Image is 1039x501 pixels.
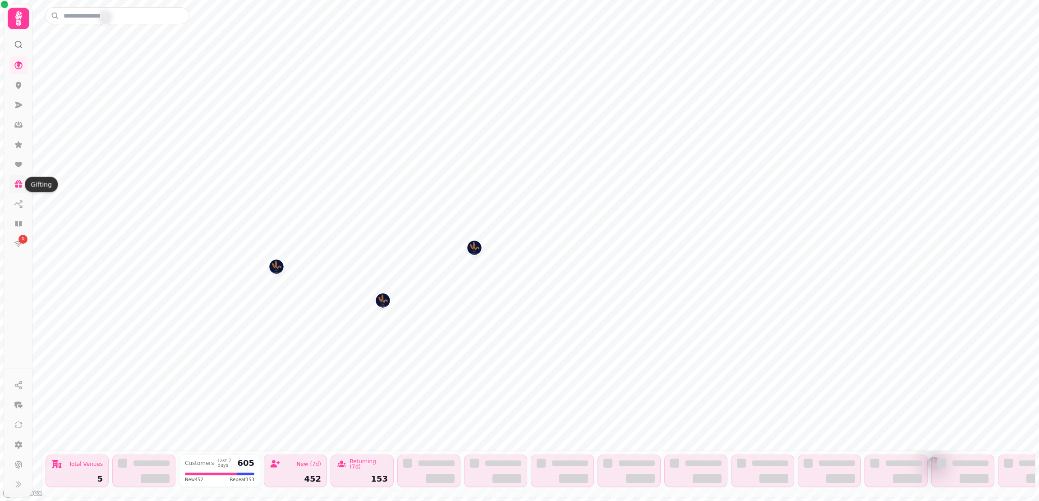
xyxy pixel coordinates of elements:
[296,461,321,467] div: New (7d)
[467,241,482,255] button: Welsh House - Neath
[9,235,28,253] a: 1
[218,459,234,468] div: Last 7 days
[376,293,390,308] button: Welsh House -Swansea
[230,476,254,483] span: Repeat 153
[3,488,42,498] a: Mapbox logo
[185,460,214,466] div: Customers
[349,459,388,469] div: Returning (7d)
[185,476,203,483] span: New 452
[467,241,482,258] div: Map marker
[25,177,58,192] div: Gifting
[270,475,321,483] div: 452
[336,475,388,483] div: 153
[69,461,103,467] div: Total Venues
[22,236,24,242] span: 1
[269,260,284,274] button: Cygnus Group - Rake and Riddle
[237,459,254,467] div: 605
[269,260,284,277] div: Map marker
[376,293,390,310] div: Map marker
[51,475,103,483] div: 5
